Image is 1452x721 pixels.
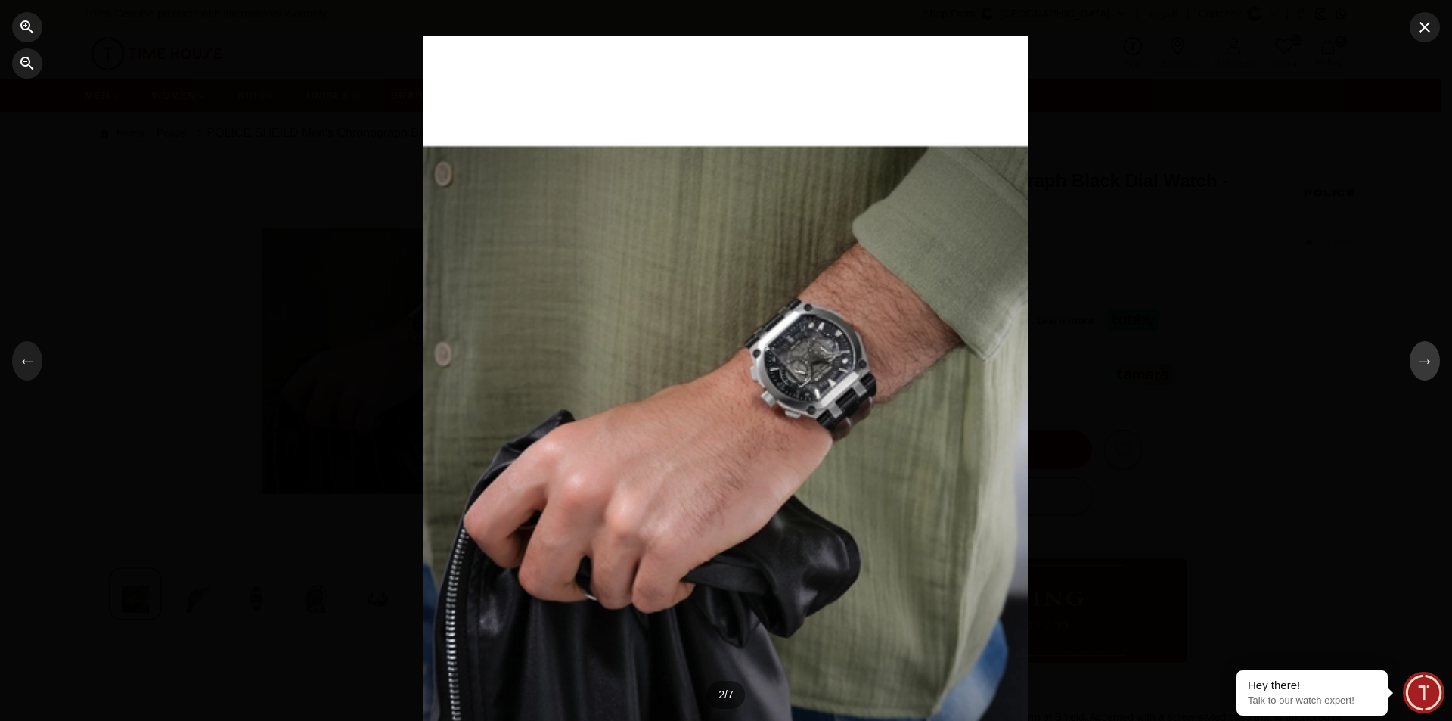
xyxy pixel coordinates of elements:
button: ← [12,341,42,381]
div: Chat Widget [1403,672,1444,713]
div: 2 / 7 [706,681,745,709]
button: → [1410,341,1440,381]
div: Hey there! [1248,678,1376,693]
p: Talk to our watch expert! [1248,695,1376,707]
